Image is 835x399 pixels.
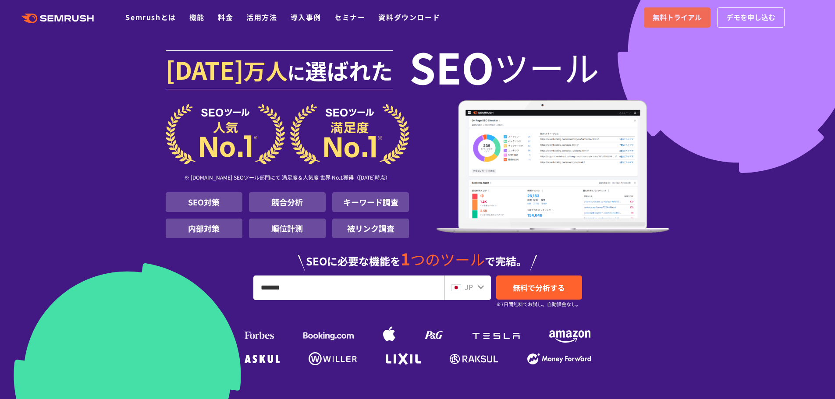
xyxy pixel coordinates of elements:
a: 機能 [189,12,205,22]
li: 順位計測 [249,219,326,238]
div: ※ [DOMAIN_NAME] SEOツール部門にて 満足度＆人気度 世界 No.1獲得（[DATE]時点） [166,164,409,192]
span: [DATE] [166,52,244,87]
span: ツール [494,49,599,84]
li: 被リンク調査 [332,219,409,238]
a: Semrushとは [125,12,176,22]
a: 料金 [218,12,233,22]
a: 活用方法 [246,12,277,22]
span: 無料で分析する [513,282,565,293]
span: で完結。 [485,253,527,268]
a: 導入事例 [291,12,321,22]
span: 選ばれた [305,54,393,86]
div: SEOに必要な機能を [166,242,670,271]
a: 資料ダウンロード [378,12,440,22]
li: 競合分析 [249,192,326,212]
li: 内部対策 [166,219,242,238]
li: SEO対策 [166,192,242,212]
span: 無料トライアル [653,12,702,23]
a: デモを申し込む [717,7,785,28]
span: に [288,60,305,85]
input: URL、キーワードを入力してください [254,276,444,300]
span: JP [465,282,473,292]
a: セミナー [334,12,365,22]
span: 万人 [244,54,288,86]
a: 無料で分析する [496,275,582,300]
span: 1 [401,247,410,270]
span: SEO [409,49,494,84]
a: 無料トライアル [644,7,711,28]
li: キーワード調査 [332,192,409,212]
span: デモを申し込む [726,12,775,23]
span: つのツール [410,248,485,270]
small: ※7日間無料でお試し。自動課金なし。 [496,300,581,308]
